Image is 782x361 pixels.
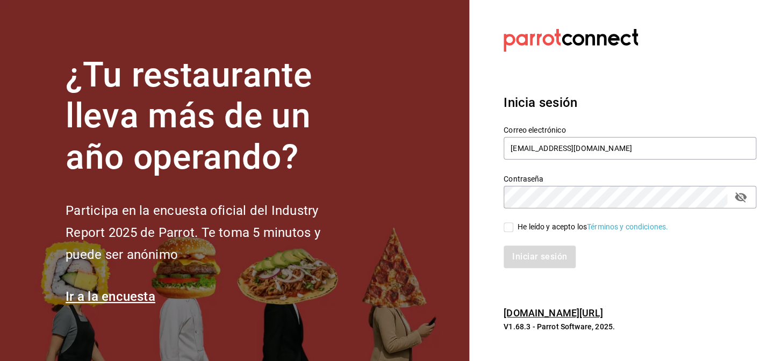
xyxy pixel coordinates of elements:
[504,321,756,332] p: V1.68.3 - Parrot Software, 2025.
[66,200,356,265] h2: Participa en la encuesta oficial del Industry Report 2025 de Parrot. Te toma 5 minutos y puede se...
[587,222,668,231] a: Términos y condiciones.
[66,55,356,178] h1: ¿Tu restaurante lleva más de un año operando?
[504,307,602,319] a: [DOMAIN_NAME][URL]
[504,93,756,112] h3: Inicia sesión
[518,221,668,233] div: He leído y acepto los
[731,188,750,206] button: passwordField
[66,289,155,304] a: Ir a la encuesta
[504,137,756,160] input: Ingresa tu correo electrónico
[504,126,756,133] label: Correo electrónico
[504,175,756,182] label: Contraseña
